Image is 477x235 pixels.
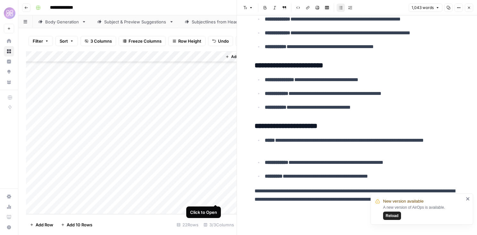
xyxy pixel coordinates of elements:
span: New version available [383,198,423,205]
button: Add Column [223,53,256,61]
a: Browse [4,46,14,56]
button: Row Height [168,36,205,46]
button: Workspace: HoneyLove [4,5,14,21]
span: Freeze Columns [129,38,162,44]
a: Subjectlines from Header + Copy [179,15,271,28]
button: Help + Support [4,222,14,232]
button: 1,043 words [409,4,442,12]
span: 3 Columns [90,38,112,44]
span: Undo [218,38,229,44]
div: Subject & Preview Suggestions [104,19,167,25]
a: Your Data [4,77,14,87]
div: 22 Rows [174,220,201,230]
div: Click to Open [190,209,217,215]
button: Add 10 Rows [57,220,96,230]
button: close [466,196,470,201]
div: Body Generation [45,19,79,25]
span: Add 10 Rows [67,222,92,228]
span: Add Row [36,222,53,228]
div: Subjectlines from Header + Copy [192,19,258,25]
a: Insights [4,56,14,67]
span: Add Column [231,54,254,60]
span: Reload [386,213,398,219]
a: Body Generation [33,15,92,28]
img: HoneyLove Logo [4,7,15,19]
a: Settings [4,191,14,202]
a: Subject & Preview Suggestions [92,15,179,28]
button: Sort [55,36,78,46]
div: 3/3 Columns [201,220,237,230]
div: A new version of AirOps is available. [383,205,464,220]
a: Opportunities [4,67,14,77]
button: Filter [29,36,53,46]
a: Home [4,36,14,46]
button: Reload [383,212,401,220]
button: Freeze Columns [119,36,166,46]
span: 1,043 words [412,5,434,11]
a: Learning Hub [4,212,14,222]
button: 3 Columns [80,36,116,46]
span: Filter [33,38,43,44]
span: Row Height [178,38,201,44]
a: Usage [4,202,14,212]
span: Sort [60,38,68,44]
button: Add Row [26,220,57,230]
button: Undo [208,36,233,46]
